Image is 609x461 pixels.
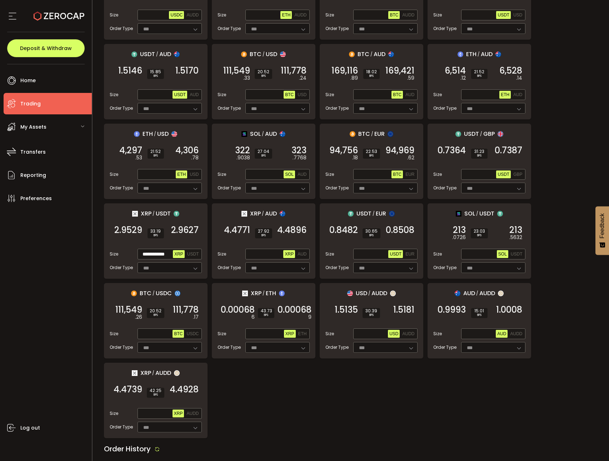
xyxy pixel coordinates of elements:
img: zuPXiwguUFiBOIQyqLOiXsnnNitlx7q4LCwEbLHADjIpTka+Lip0HH8D0VTrd02z+wEAAAAASUVORK5CYII= [174,370,180,376]
span: USDT [498,13,509,18]
span: Size [433,171,442,178]
span: ETH [501,92,509,97]
span: Order Type [110,344,133,351]
span: Home [20,75,36,86]
span: Order Type [433,185,456,191]
span: BTC [140,289,151,298]
span: Order Type [325,105,349,111]
span: Order Type [433,264,456,271]
span: Size [325,251,334,257]
img: usdt_portfolio.svg [174,211,179,217]
span: 323 [291,147,306,154]
span: 0.8508 [386,227,414,234]
button: BTC [391,170,403,178]
span: AUDD [294,13,306,18]
img: usdt_portfolio.svg [131,51,137,57]
button: BTC [284,91,295,99]
img: usdt_portfolio.svg [455,131,461,137]
img: sol_portfolio.png [241,131,247,137]
img: eur_portfolio.svg [388,131,393,137]
img: xrp_portfolio.png [242,291,248,296]
button: XRP [283,250,295,258]
span: Deposit & Withdraw [20,46,72,51]
span: SOL [250,129,261,138]
span: AUDD [186,13,199,18]
i: BPS [474,313,485,317]
span: Feedback [599,213,605,238]
img: btc_portfolio.svg [350,131,355,137]
span: USDT [511,252,523,257]
i: BPS [366,154,377,158]
i: BPS [474,233,485,238]
em: .9038 [236,154,250,162]
em: / [263,51,265,58]
span: 111,778 [173,306,199,313]
span: Order Type [325,25,349,32]
img: eth_portfolio.svg [134,131,140,137]
span: XRP [174,252,183,257]
span: XRP [174,411,183,416]
span: Size [433,251,442,257]
img: eur_portfolio.svg [389,211,395,217]
span: BTC [250,50,261,59]
span: AUDD [510,331,522,336]
em: .14 [516,74,522,82]
button: USD [388,330,400,338]
span: 94,756 [329,147,358,154]
span: AUDD [479,289,495,298]
i: BPS [366,74,377,78]
em: / [476,290,478,297]
span: BTC [174,331,183,336]
span: USDC [156,289,172,298]
em: / [153,210,155,217]
span: USDT [464,129,479,138]
span: Order Type [218,344,241,351]
button: USDT [496,170,511,178]
span: USDC [186,331,199,336]
img: usd_portfolio.svg [171,131,177,137]
span: USDT [156,209,171,218]
span: EUR [376,209,386,218]
button: SOL [284,170,295,178]
em: / [153,290,155,297]
span: SOL [285,172,294,177]
span: 2.9627 [171,227,199,234]
span: XRP [250,209,261,218]
i: BPS [150,233,161,238]
span: Size [433,12,442,18]
img: sol_portfolio.png [456,211,461,217]
button: AUD [512,91,524,99]
em: / [368,290,370,297]
button: BTC [173,330,184,338]
img: gbp_portfolio.svg [498,131,503,137]
em: .24 [299,74,306,82]
span: Order Type [218,105,241,111]
em: .0726 [452,234,466,241]
span: Order Type [325,264,349,271]
span: 23.03 [474,229,485,233]
span: 0.7387 [495,147,522,154]
span: 111,549 [115,306,142,313]
img: eth_portfolio.svg [279,291,285,296]
span: Size [218,171,226,178]
span: AUD [265,209,277,218]
em: 6 [251,313,255,321]
span: Size [218,91,226,98]
span: USDC [170,13,183,18]
span: Size [110,12,118,18]
button: USDT [509,250,524,258]
span: BTC [390,13,398,18]
span: 4.4771 [224,227,250,234]
span: 6,514 [445,67,466,74]
span: 213 [453,227,466,234]
span: Size [325,171,334,178]
button: EUR [404,170,416,178]
span: USD [389,331,398,336]
button: AUDD [293,11,308,19]
img: btc_portfolio.svg [349,51,355,57]
span: 1.5170 [175,67,199,74]
span: Order Type [218,185,241,191]
span: 4,297 [119,147,142,154]
span: AUD [463,289,475,298]
em: .33 [243,74,250,82]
